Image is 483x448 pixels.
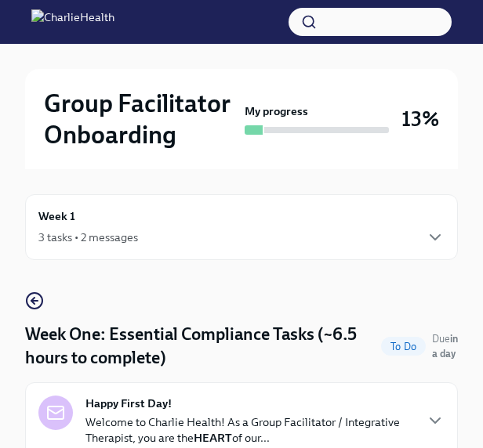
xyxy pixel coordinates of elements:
[25,323,375,370] h4: Week One: Essential Compliance Tasks (~6.5 hours to complete)
[381,341,426,352] span: To Do
[85,414,413,446] p: Welcome to Charlie Health! As a Group Facilitator / Integrative Therapist, you are the of our...
[432,333,458,359] span: Due
[245,103,308,119] strong: My progress
[401,105,439,133] h3: 13%
[38,229,138,245] div: 3 tasks • 2 messages
[31,9,114,34] img: CharlieHealth
[85,396,172,411] strong: Happy First Day!
[194,431,232,445] strong: HEART
[44,88,238,150] h2: Group Facilitator Onboarding
[38,208,75,225] h6: Week 1
[432,331,458,361] span: October 6th, 2025 10:00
